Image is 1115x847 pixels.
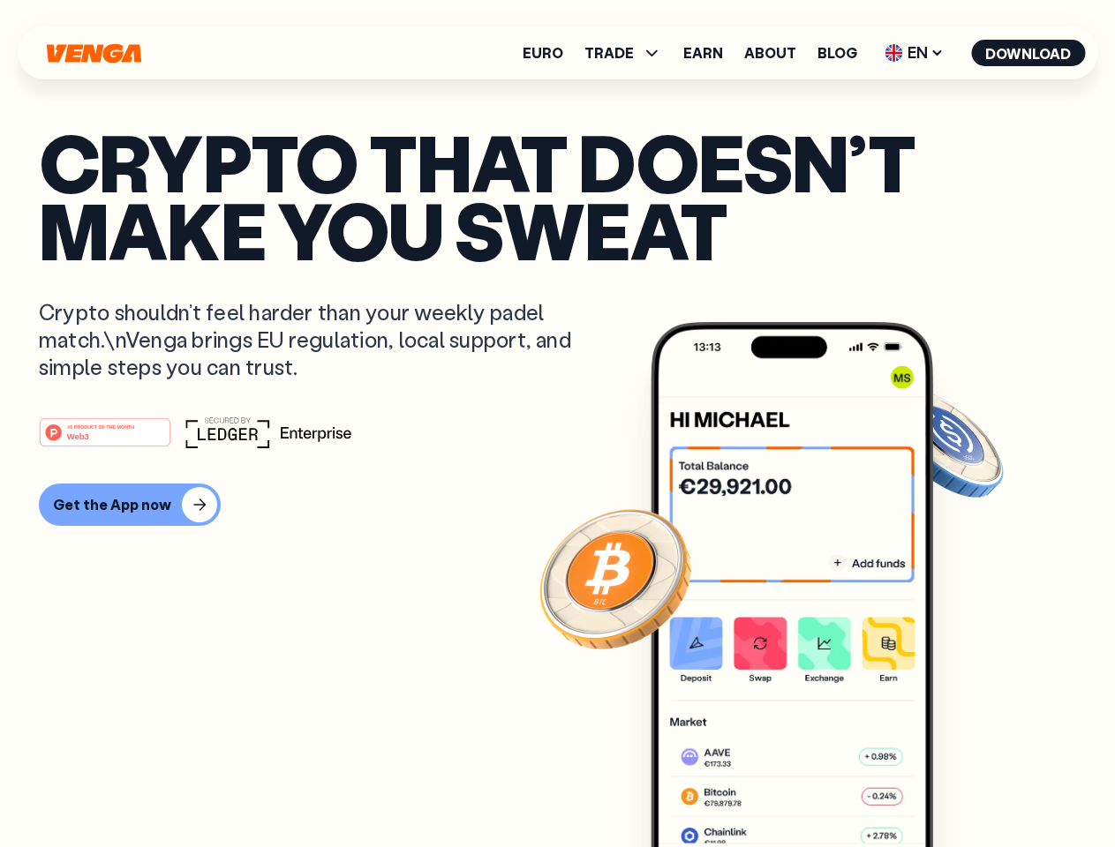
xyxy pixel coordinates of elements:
span: TRADE [584,46,634,60]
button: Download [971,40,1085,66]
tspan: Web3 [67,431,89,440]
svg: Home [44,43,143,64]
a: Euro [523,46,563,60]
tspan: #1 PRODUCT OF THE MONTH [67,423,134,429]
div: Get the App now [53,496,171,513]
button: Get the App now [39,483,221,526]
p: Crypto shouldn’t feel harder than your weekly padel match.\nVenga brings EU regulation, local sup... [39,298,597,381]
a: Earn [683,46,723,60]
a: #1 PRODUCT OF THE MONTHWeb3 [39,428,171,451]
img: Bitcoin [536,498,695,657]
a: Blog [817,46,857,60]
a: Get the App now [39,483,1076,526]
p: Crypto that doesn’t make you sweat [39,128,1076,263]
span: EN [878,39,950,67]
span: TRADE [584,42,662,64]
a: About [744,46,796,60]
img: flag-uk [885,44,902,62]
img: USDC coin [880,379,1007,506]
